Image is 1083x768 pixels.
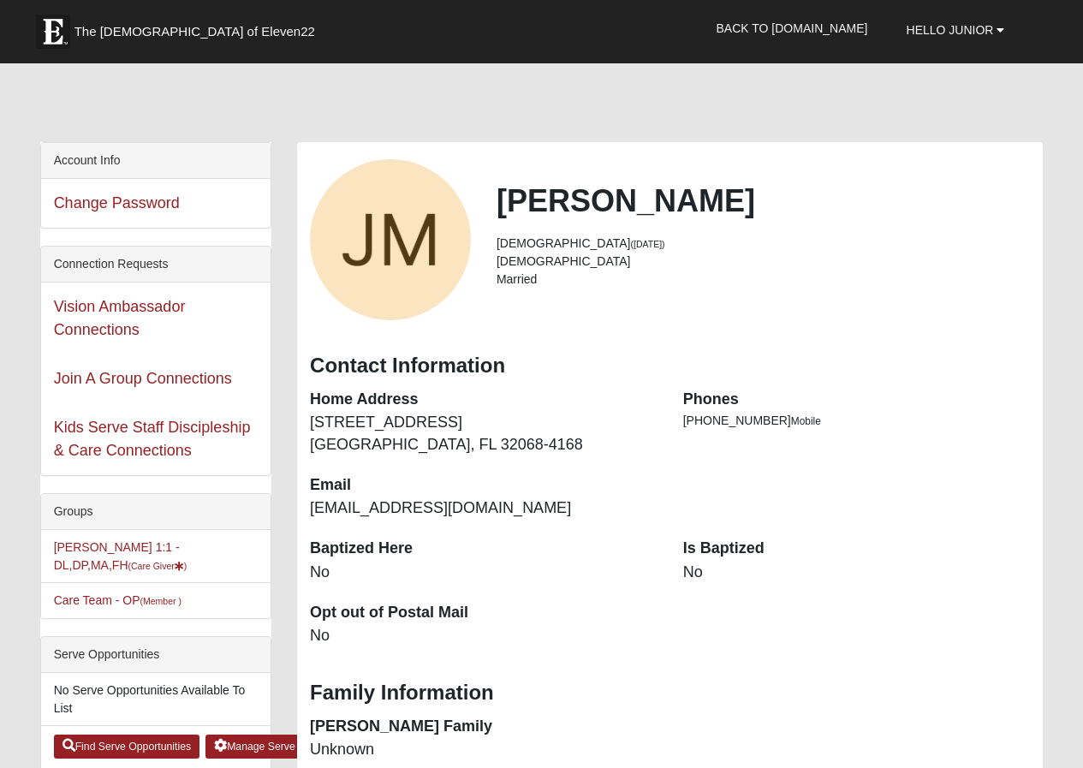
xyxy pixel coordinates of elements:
[310,739,658,761] dd: Unknown
[310,474,658,497] dt: Email
[41,247,271,283] div: Connection Requests
[54,298,186,338] a: Vision Ambassador Connections
[683,538,1031,560] dt: Is Baptized
[791,415,821,427] span: Mobile
[41,143,271,179] div: Account Info
[683,389,1031,411] dt: Phones
[74,23,315,40] span: The [DEMOGRAPHIC_DATA] of Eleven22
[310,602,658,624] dt: Opt out of Postal Mail
[41,494,271,530] div: Groups
[310,389,658,411] dt: Home Address
[683,562,1031,584] dd: No
[140,596,181,606] small: (Member )
[310,538,658,560] dt: Baptized Here
[310,412,658,455] dd: [STREET_ADDRESS] [GEOGRAPHIC_DATA], FL 32068-4168
[310,716,658,738] dt: [PERSON_NAME] Family
[497,271,1030,289] li: Married
[907,23,994,37] span: Hello Junior
[704,7,881,50] a: Back to [DOMAIN_NAME]
[54,370,232,387] a: Join A Group Connections
[128,561,187,571] small: (Care Giver )
[41,637,271,673] div: Serve Opportunities
[310,159,471,320] a: View Fullsize Photo
[54,593,181,607] a: Care Team - OP(Member )
[497,235,1030,253] li: [DEMOGRAPHIC_DATA]
[27,6,370,49] a: The [DEMOGRAPHIC_DATA] of Eleven22
[310,562,658,584] dd: No
[894,9,1018,51] a: Hello Junior
[205,735,369,759] a: Manage Serve Opportunities
[310,681,1030,705] h3: Family Information
[54,540,187,572] a: [PERSON_NAME] 1:1 - DL,DP,MA,FH(Care Giver)
[631,239,665,249] small: ([DATE])
[310,497,658,520] dd: [EMAIL_ADDRESS][DOMAIN_NAME]
[497,253,1030,271] li: [DEMOGRAPHIC_DATA]
[54,735,200,759] a: Find Serve Opportunities
[310,625,658,647] dd: No
[683,412,1031,430] li: [PHONE_NUMBER]
[310,354,1030,378] h3: Contact Information
[41,673,271,726] li: No Serve Opportunities Available To List
[54,194,180,211] a: Change Password
[497,182,1030,219] h2: [PERSON_NAME]
[36,15,70,49] img: Eleven22 logo
[54,419,251,459] a: Kids Serve Staff Discipleship & Care Connections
